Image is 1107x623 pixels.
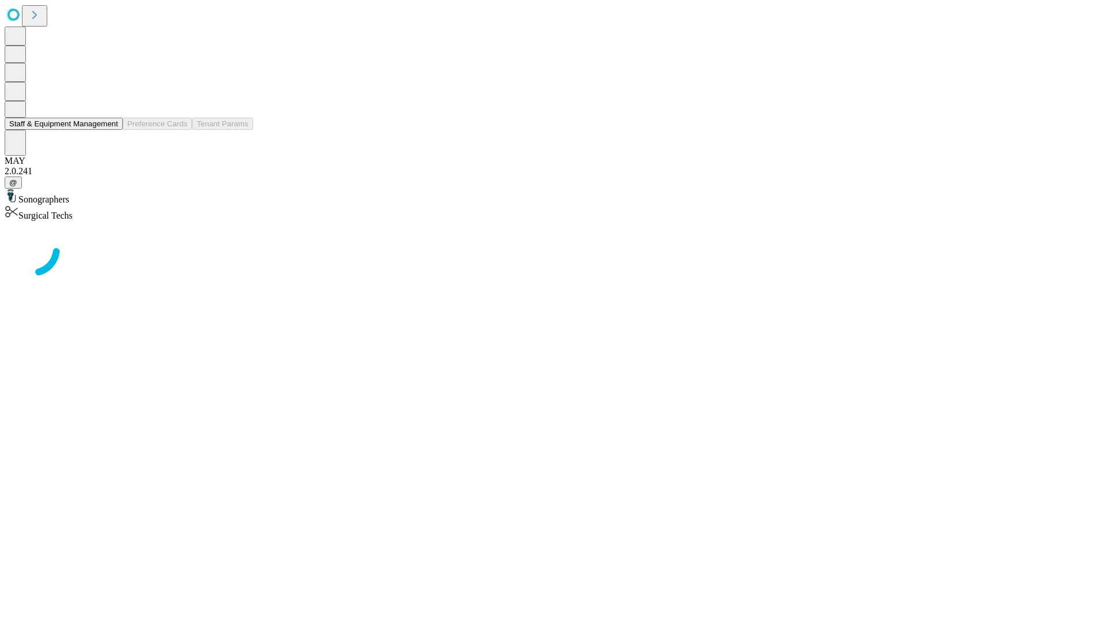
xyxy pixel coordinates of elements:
[5,118,123,130] button: Staff & Equipment Management
[5,189,1102,205] div: Sonographers
[5,166,1102,177] div: 2.0.241
[123,118,192,130] button: Preference Cards
[192,118,253,130] button: Tenant Params
[5,156,1102,166] div: MAY
[5,177,22,189] button: @
[5,205,1102,221] div: Surgical Techs
[9,178,17,187] span: @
